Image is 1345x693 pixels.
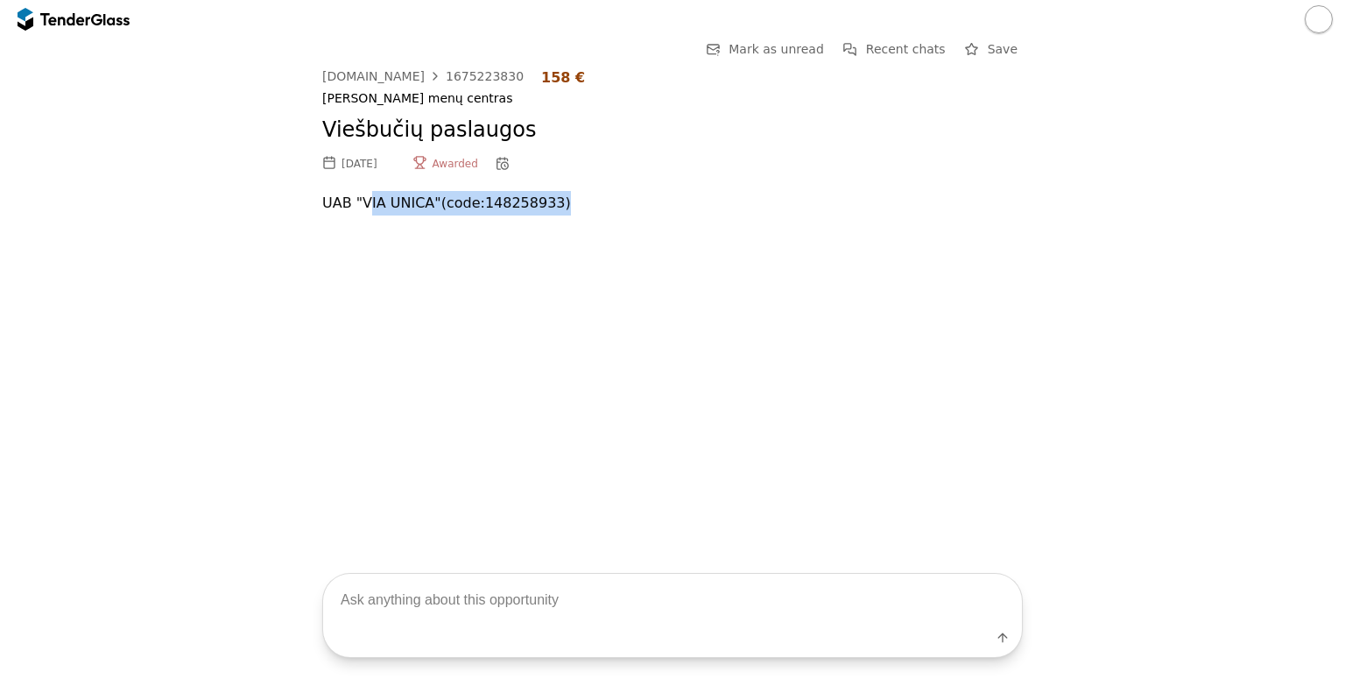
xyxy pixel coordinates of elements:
div: [DATE] [342,158,377,170]
span: Recent chats [866,42,946,56]
a: [DOMAIN_NAME]1675223830 [322,69,524,83]
div: 1675223830 [446,70,524,82]
span: Save [988,42,1018,56]
h2: Viešbučių paslaugos [322,116,1023,145]
button: Recent chats [838,39,951,60]
p: UAB "VIA UNICA" (code: 148258933 ) [322,191,1023,216]
span: Mark as unread [729,42,824,56]
div: 158 € [541,69,585,86]
div: [DOMAIN_NAME] [322,70,425,82]
button: Save [960,39,1023,60]
button: Mark as unread [701,39,829,60]
div: [PERSON_NAME] menų centras [322,91,1023,106]
span: Awarded [433,158,478,170]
